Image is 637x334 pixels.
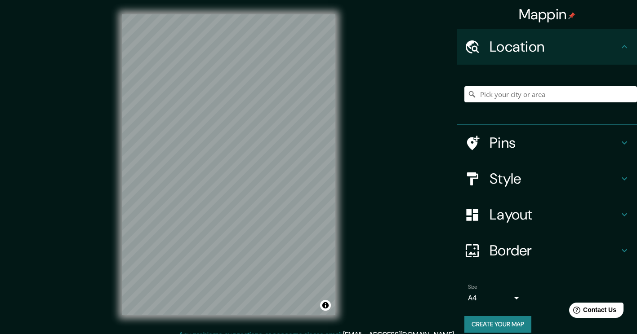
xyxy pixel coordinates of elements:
[468,291,522,305] div: A4
[457,125,637,161] div: Pins
[464,316,531,333] button: Create your map
[464,86,637,102] input: Pick your city or area
[468,283,477,291] label: Size
[568,12,575,19] img: pin-icon.png
[457,233,637,268] div: Border
[519,5,576,23] h4: Mappin
[490,206,619,224] h4: Layout
[457,29,637,65] div: Location
[557,299,627,324] iframe: Help widget launcher
[490,134,619,152] h4: Pins
[122,14,335,315] canvas: Map
[457,161,637,197] div: Style
[490,242,619,259] h4: Border
[490,170,619,188] h4: Style
[320,300,331,311] button: Toggle attribution
[457,197,637,233] div: Layout
[490,38,619,56] h4: Location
